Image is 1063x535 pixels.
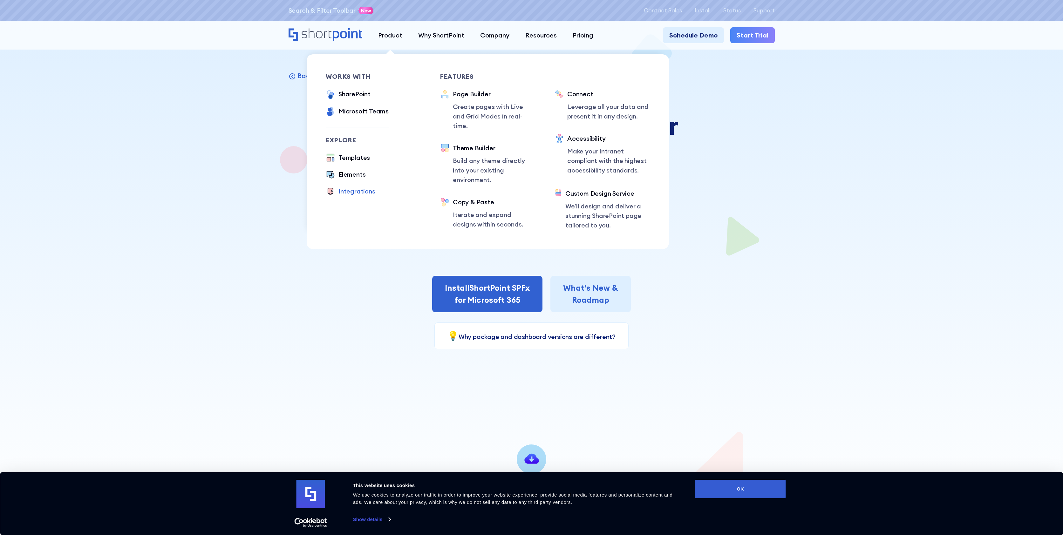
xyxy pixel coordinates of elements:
[338,186,375,196] div: Integrations
[338,170,365,179] div: Elements
[289,6,356,15] a: Search & Filter Toolbar
[338,106,389,116] div: Microsoft Teams
[565,189,650,198] div: Custom Design Service
[447,333,616,341] a: 💡Why package and dashboard versions are different?
[410,27,472,43] a: Why ShortPoint
[326,137,389,143] div: Explore
[550,276,631,312] a: What’s New &Roadmap
[296,480,325,508] img: logo
[283,518,338,527] a: Usercentrics Cookiebot - opens in a new window
[326,153,370,163] a: Templates
[453,210,535,229] p: Iterate and expand designs within seconds.
[326,73,389,80] div: works with
[753,7,775,14] a: Support
[326,89,371,100] a: SharePoint
[289,71,359,80] a: Back to SharePoint
[472,27,517,43] a: Company
[447,330,459,342] span: 💡
[418,30,464,40] div: Why ShortPoint
[567,89,650,99] div: Connect
[555,189,650,230] a: Custom Design ServiceWe’ll design and deliver a stunning SharePoint page tailored to you.
[440,197,535,229] a: Copy & PasteIterate and expand designs within seconds.
[353,482,681,489] div: This website uses cookies
[440,89,535,131] a: Page BuilderCreate pages with Live and Grid Modes in real-time.
[440,73,535,80] div: Features
[353,515,391,524] a: Show details
[370,27,410,43] a: Product
[338,153,370,162] div: Templates
[338,89,371,99] div: SharePoint
[644,7,682,14] a: Contact Sales
[567,102,650,121] p: Leverage all your data and present it in any design.
[440,143,535,185] a: Theme BuilderBuild any theme directly into your existing environment.
[326,186,375,197] a: Integrations
[517,27,565,43] a: Resources
[555,89,650,121] a: ConnectLeverage all your data and present it in any design.
[297,71,358,80] p: Back to SharePoint
[453,143,535,153] div: Theme Builder
[480,30,509,40] div: Company
[326,170,365,180] a: Elements
[453,89,535,99] div: Page Builder
[453,156,535,185] p: Build any theme directly into your existing environment.
[453,102,535,131] p: Create pages with Live and Grid Modes in real-time.
[573,30,593,40] div: Pricing
[565,201,650,230] p: We’ll design and deliver a stunning SharePoint page tailored to you.
[730,27,775,43] a: Start Trial
[289,28,363,42] a: Home
[378,30,402,40] div: Product
[695,480,786,498] button: OK
[326,106,389,117] a: Microsoft Teams
[565,27,601,43] a: Pricing
[567,134,650,143] div: Accessibility
[445,283,469,293] span: Install
[723,7,741,14] a: Status
[453,197,535,207] div: Copy & Paste
[353,492,673,505] span: We use cookies to analyze our traffic in order to improve your website experience, provide social...
[555,134,650,176] a: AccessibilityMake your Intranet compliant with the highest accessibility standards.
[432,276,542,312] a: InstallShortPoint SPFxfor Microsoft 365
[567,146,650,175] p: Make your Intranet compliant with the highest accessibility standards.
[663,27,724,43] a: Schedule Demo
[695,7,711,14] a: Install
[525,30,557,40] div: Resources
